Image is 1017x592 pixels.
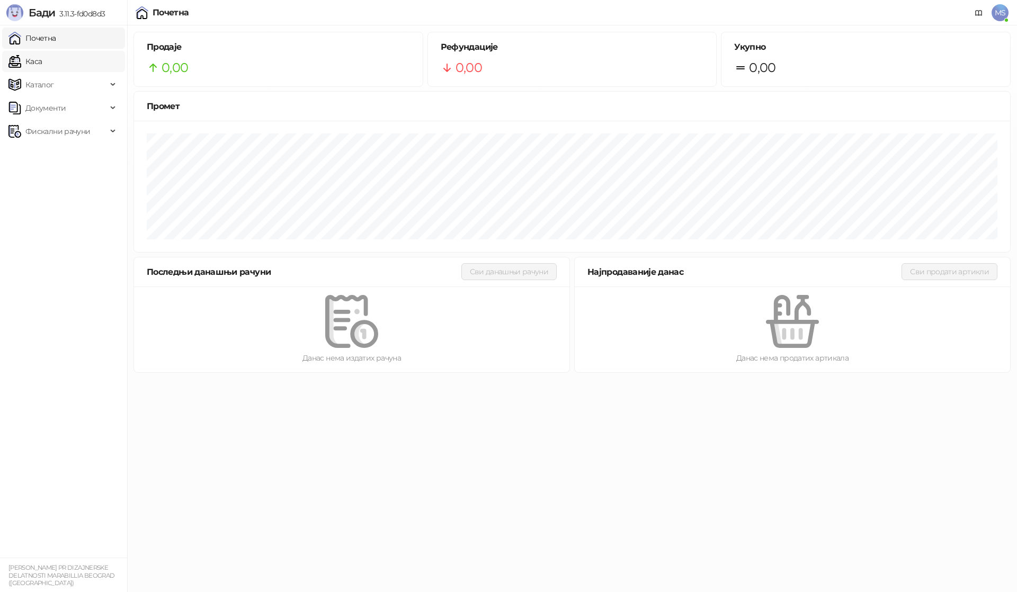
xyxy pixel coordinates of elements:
[8,51,42,72] a: Каса
[970,4,987,21] a: Документација
[147,41,410,53] h5: Продаје
[734,41,997,53] h5: Укупно
[162,58,188,78] span: 0,00
[153,8,189,17] div: Почетна
[461,263,557,280] button: Сви данашњи рачуни
[147,265,461,279] div: Последњи данашњи рачуни
[749,58,775,78] span: 0,00
[6,4,23,21] img: Logo
[29,6,55,19] span: Бади
[8,28,56,49] a: Почетна
[55,9,105,19] span: 3.11.3-fd0d8d3
[592,352,993,364] div: Данас нема продатих артикала
[25,121,90,142] span: Фискални рачуни
[587,265,902,279] div: Најпродаваније данас
[151,352,552,364] div: Данас нема издатих рачуна
[147,100,997,113] div: Промет
[992,4,1009,21] span: MS
[25,97,66,119] span: Документи
[456,58,482,78] span: 0,00
[441,41,704,53] h5: Рефундације
[902,263,997,280] button: Сви продати артикли
[8,564,114,587] small: [PERSON_NAME] PR DIZAJNERSKE DELATNOSTI MARABILLIA BEOGRAD ([GEOGRAPHIC_DATA])
[25,74,54,95] span: Каталог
